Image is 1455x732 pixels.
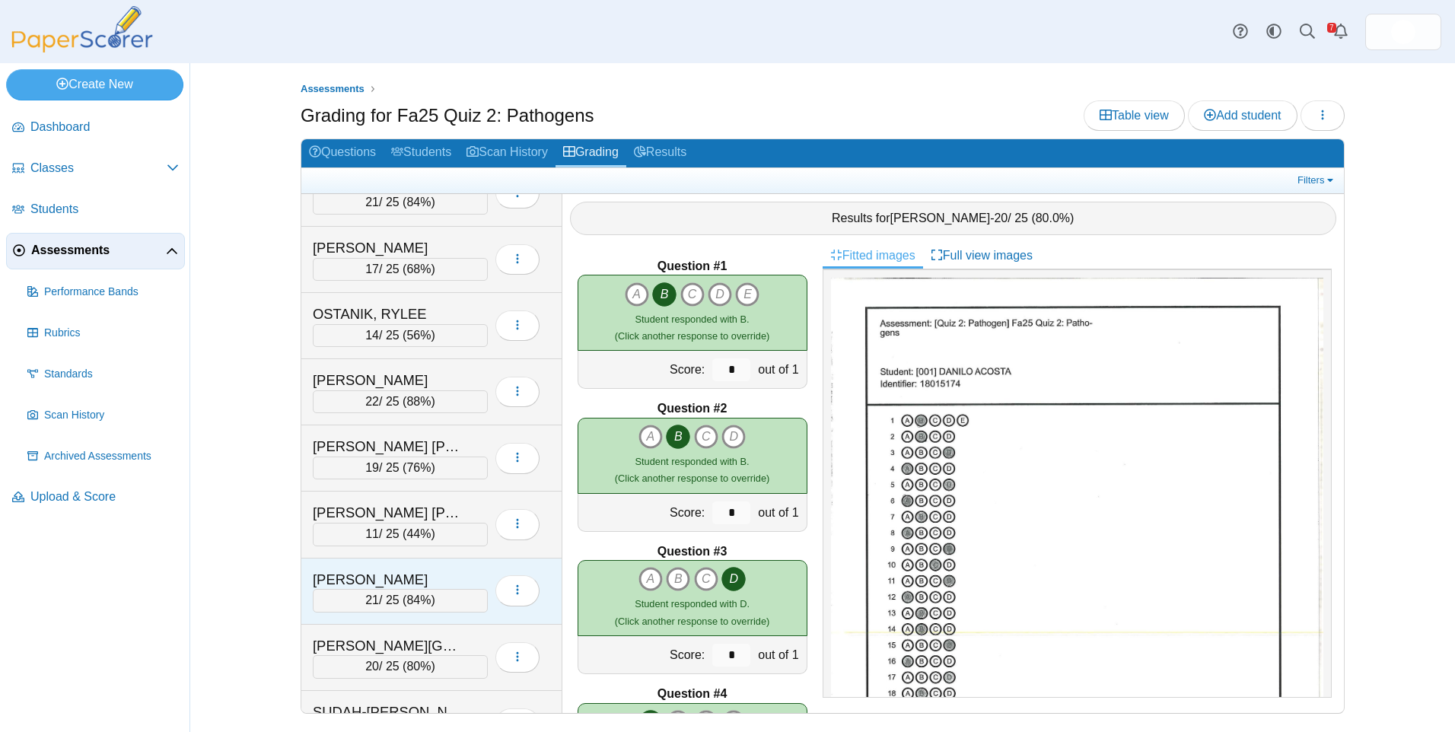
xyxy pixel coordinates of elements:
span: Archived Assessments [44,449,179,464]
div: [PERSON_NAME] [PERSON_NAME] [313,437,465,457]
a: ps.hreErqNOxSkiDGg1 [1365,14,1441,50]
b: Question #1 [657,258,727,275]
a: Scan History [21,397,185,434]
div: [PERSON_NAME][GEOGRAPHIC_DATA] [313,636,465,656]
span: Standards [44,367,179,382]
a: Classes [6,151,185,187]
span: 14 [365,329,379,342]
span: 80% [406,660,431,673]
span: Students [30,201,179,218]
span: 11 [365,527,379,540]
span: 20 [365,660,379,673]
a: Questions [301,139,384,167]
div: SUDAH-[PERSON_NAME] [313,702,465,722]
i: D [708,282,732,307]
a: Full view images [923,243,1040,269]
span: 21 [365,196,379,208]
a: Dashboard [6,110,185,146]
span: Assessments [301,83,365,94]
a: Filters [1294,173,1340,188]
small: (Click another response to override) [615,456,769,484]
div: / 25 ( ) [313,191,488,214]
div: Score: [578,351,709,388]
a: Assessments [6,233,185,269]
div: Score: [578,636,709,673]
a: Grading [556,139,626,167]
div: / 25 ( ) [313,390,488,413]
i: B [652,282,677,307]
a: Archived Assessments [21,438,185,475]
span: Student responded with B. [635,456,750,467]
a: Results [626,139,694,167]
a: Upload & Score [6,479,185,516]
div: [PERSON_NAME] [313,371,465,390]
div: / 25 ( ) [313,457,488,479]
a: Scan History [459,139,556,167]
div: Results for - / 25 ( ) [570,202,1337,235]
span: Dashboard [30,119,179,135]
div: / 25 ( ) [313,655,488,678]
span: Classes [30,160,167,177]
a: Students [6,192,185,228]
span: 84% [406,594,431,606]
i: D [721,425,746,449]
span: 84% [406,196,431,208]
div: OSTANIK, RYLEE [313,304,465,324]
div: / 25 ( ) [313,523,488,546]
a: PaperScorer [6,42,158,55]
a: Add student [1188,100,1297,131]
span: 80.0% [1036,212,1070,224]
span: 88% [406,395,431,408]
i: D [721,567,746,591]
span: 19 [365,461,379,474]
span: 22 [365,395,379,408]
i: C [694,425,718,449]
i: C [694,567,718,591]
a: Rubrics [21,315,185,352]
div: [PERSON_NAME] [313,238,465,258]
i: B [666,425,690,449]
span: 56% [406,329,431,342]
a: Assessments [297,80,368,99]
span: Assessments [31,242,166,259]
a: Create New [6,69,183,100]
span: Scan History [44,408,179,423]
a: Fitted images [823,243,923,269]
div: [PERSON_NAME] [313,570,465,590]
span: Add student [1204,109,1281,122]
span: 76% [406,461,431,474]
img: PaperScorer [6,6,158,53]
span: 17 [365,263,379,275]
a: Table view [1084,100,1185,131]
div: / 25 ( ) [313,258,488,281]
span: Micah Willis [1391,20,1415,44]
div: [PERSON_NAME] [PERSON_NAME] [313,503,465,523]
i: A [638,567,663,591]
i: B [666,567,690,591]
i: C [680,282,705,307]
b: Question #4 [657,686,727,702]
span: 21 [365,594,379,606]
span: 68% [406,263,431,275]
span: Student responded with B. [635,313,750,325]
span: [PERSON_NAME] [890,212,991,224]
span: Student responded with D. [635,598,750,609]
span: Upload & Score [30,489,179,505]
b: Question #2 [657,400,727,417]
a: Performance Bands [21,274,185,310]
i: A [638,425,663,449]
img: ps.hreErqNOxSkiDGg1 [1391,20,1415,44]
h1: Grading for Fa25 Quiz 2: Pathogens [301,103,594,129]
div: out of 1 [754,351,806,388]
a: Standards [21,356,185,393]
div: / 25 ( ) [313,589,488,612]
span: Rubrics [44,326,179,341]
a: Students [384,139,459,167]
span: Table view [1100,109,1169,122]
div: / 25 ( ) [313,324,488,347]
a: Alerts [1324,15,1358,49]
span: Performance Bands [44,285,179,300]
div: out of 1 [754,636,806,673]
i: A [625,282,649,307]
small: (Click another response to override) [615,313,769,342]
